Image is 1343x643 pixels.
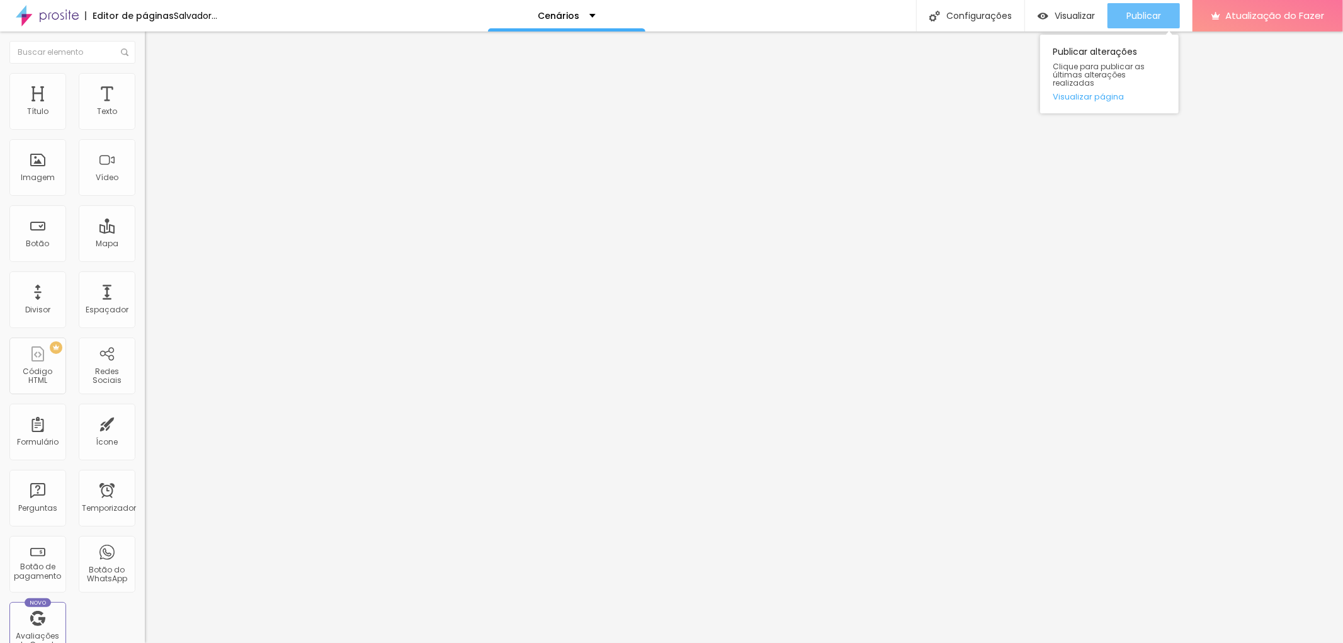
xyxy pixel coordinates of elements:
[27,106,48,117] font: Título
[929,11,940,21] img: Ícone
[96,436,118,447] font: Ícone
[26,238,50,249] font: Botão
[9,41,135,64] input: Buscar elemento
[1225,9,1324,22] font: Atualização do Fazer
[21,172,55,183] font: Imagem
[82,503,136,513] font: Temporizador
[93,9,174,22] font: Editor de páginas
[1053,91,1124,103] font: Visualizar página
[1126,9,1161,22] font: Publicar
[14,561,62,581] font: Botão de pagamento
[25,304,50,315] font: Divisor
[17,436,59,447] font: Formulário
[30,599,47,606] font: Novo
[96,172,118,183] font: Vídeo
[1055,9,1095,22] font: Visualizar
[946,9,1012,22] font: Configurações
[538,9,580,22] font: Cenários
[23,366,53,385] font: Código HTML
[1053,45,1137,58] font: Publicar alterações
[93,366,122,385] font: Redes Sociais
[1053,93,1166,101] a: Visualizar página
[174,9,217,22] font: Salvador...
[18,503,57,513] font: Perguntas
[121,48,128,56] img: Ícone
[1108,3,1180,28] button: Publicar
[96,238,118,249] font: Mapa
[1038,11,1048,21] img: view-1.svg
[145,31,1343,643] iframe: Editor
[1053,61,1145,88] font: Clique para publicar as últimas alterações realizadas
[97,106,117,117] font: Texto
[1025,3,1108,28] button: Visualizar
[86,304,128,315] font: Espaçador
[87,564,127,584] font: Botão do WhatsApp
